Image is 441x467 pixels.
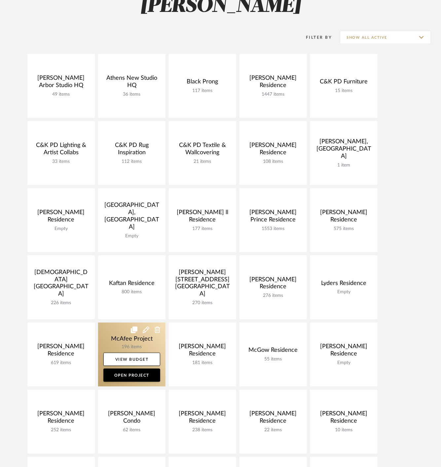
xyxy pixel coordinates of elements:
div: Filter By [298,34,332,41]
div: [PERSON_NAME] Residence [245,410,302,428]
div: 800 items [103,290,160,295]
div: Lyders Residence [315,280,372,290]
div: Empty [315,360,372,366]
div: [DEMOGRAPHIC_DATA] [GEOGRAPHIC_DATA] [33,269,90,301]
div: Black Prong [174,78,231,88]
div: 108 items [245,159,302,164]
div: 62 items [103,428,160,433]
div: [PERSON_NAME] Residence [245,74,302,92]
div: 226 items [33,301,90,306]
div: C&K PD Lighting & Artist Collabs [33,142,90,159]
div: 33 items [33,159,90,164]
div: [PERSON_NAME] Condo [103,410,160,428]
div: [PERSON_NAME] Residence [174,343,231,360]
div: Athens New Studio HQ [103,74,160,92]
div: [PERSON_NAME] Residence [315,343,372,360]
div: 1 item [315,163,372,168]
div: [PERSON_NAME] [STREET_ADDRESS][GEOGRAPHIC_DATA] [174,269,231,301]
div: C&K PD Textile & Wallcovering [174,142,231,159]
div: 252 items [33,428,90,433]
div: 15 items [315,88,372,94]
div: 619 items [33,360,90,366]
div: 276 items [245,293,302,299]
div: [PERSON_NAME] Residence [245,142,302,159]
a: View Budget [103,353,160,366]
div: [PERSON_NAME] Residence [33,410,90,428]
div: [PERSON_NAME] Arbor Studio HQ [33,74,90,92]
div: 10 items [315,428,372,433]
div: [PERSON_NAME] Prince Residence [245,209,302,226]
div: [PERSON_NAME] Residence [33,343,90,360]
div: McGow Residence [245,347,302,357]
div: 117 items [174,88,231,94]
div: Empty [103,233,160,239]
div: 49 items [33,92,90,97]
div: [PERSON_NAME] Residence [315,209,372,226]
div: [PERSON_NAME] Residence [245,276,302,293]
div: 270 items [174,301,231,306]
a: Open Project [103,369,160,382]
div: 21 items [174,159,231,164]
div: [PERSON_NAME] Residence [315,410,372,428]
div: 575 items [315,226,372,232]
div: C&K PD Furniture [315,78,372,88]
div: [PERSON_NAME] Residence [174,410,231,428]
div: 36 items [103,92,160,97]
div: [PERSON_NAME] ll Residence [174,209,231,226]
div: [PERSON_NAME], [GEOGRAPHIC_DATA] [315,138,372,163]
div: 22 items [245,428,302,433]
div: 177 items [174,226,231,232]
div: Empty [33,226,90,232]
div: [GEOGRAPHIC_DATA], [GEOGRAPHIC_DATA] [103,202,160,233]
div: 181 items [174,360,231,366]
div: 112 items [103,159,160,164]
div: 55 items [245,357,302,362]
div: 1553 items [245,226,302,232]
div: Empty [315,290,372,295]
div: C&K PD Rug Inspiration [103,142,160,159]
div: Kaftan Residence [103,280,160,290]
div: [PERSON_NAME] Residence [33,209,90,226]
div: 1447 items [245,92,302,97]
div: 238 items [174,428,231,433]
